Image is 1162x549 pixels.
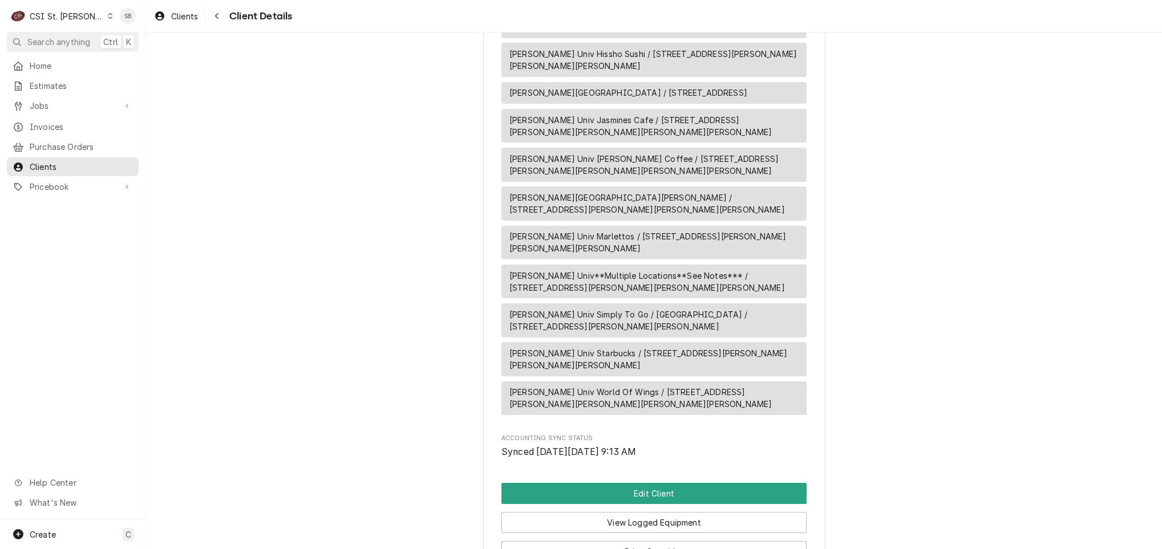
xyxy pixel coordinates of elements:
span: Pricebook [30,181,116,193]
div: Accounting Sync Status [501,434,807,458]
span: C [125,528,131,540]
button: Edit Client [501,483,807,504]
a: Go to Pricebook [7,177,139,196]
a: Go to What's New [7,493,139,512]
span: Create [30,530,56,539]
span: Accounting Sync Status [501,445,807,459]
div: Button Group Row [501,504,807,533]
button: View Logged Equipment [501,512,807,533]
button: Search anythingCtrlK [7,32,139,52]
div: Service Location [501,265,807,299]
span: [PERSON_NAME][GEOGRAPHIC_DATA] / [STREET_ADDRESS] [509,87,747,99]
span: K [126,36,131,48]
span: Ctrl [103,36,118,48]
div: Service Location [501,109,807,143]
span: [PERSON_NAME] Univ Simply To Go / [GEOGRAPHIC_DATA] / [STREET_ADDRESS][PERSON_NAME][PERSON_NAME] [509,308,799,332]
a: Clients [7,157,139,176]
span: Clients [171,10,198,22]
div: Service Location [501,303,807,337]
div: Button Group Row [501,483,807,504]
span: [PERSON_NAME] Univ Starbucks / [STREET_ADDRESS][PERSON_NAME][PERSON_NAME][PERSON_NAME] [509,347,799,371]
span: Synced [DATE][DATE] 9:13 AM [501,446,636,457]
span: Home [30,60,133,72]
span: Invoices [30,121,133,133]
span: [PERSON_NAME] Univ [PERSON_NAME] Coffee / [STREET_ADDRESS][PERSON_NAME][PERSON_NAME][PERSON_NAME]... [509,153,799,177]
div: CSI St. Louis's Avatar [10,8,26,24]
a: Estimates [7,76,139,95]
a: Go to Jobs [7,96,139,115]
a: Invoices [7,117,139,136]
div: Service Location [501,43,807,77]
button: Navigate back [208,7,226,25]
span: [PERSON_NAME] Univ Jasmines Cafe / [STREET_ADDRESS][PERSON_NAME][PERSON_NAME][PERSON_NAME][PERSON... [509,114,799,138]
div: Service Location [501,148,807,182]
a: Home [7,56,139,75]
div: Service Location [501,226,807,260]
div: Shayla Bell's Avatar [120,8,136,24]
span: Estimates [30,80,133,92]
span: Jobs [30,100,116,112]
div: CSI St. [PERSON_NAME] [30,10,104,22]
div: SB [120,8,136,24]
span: [PERSON_NAME] Univ**Multiple Locations**See Notes*** / [STREET_ADDRESS][PERSON_NAME][PERSON_NAME]... [509,270,799,294]
span: [PERSON_NAME] Univ Marlettos / [STREET_ADDRESS][PERSON_NAME][PERSON_NAME][PERSON_NAME] [509,230,799,254]
a: Go to Help Center [7,473,139,492]
div: C [10,8,26,24]
span: Clients [30,161,133,173]
div: Service Location [501,381,807,416]
span: Purchase Orders [30,141,133,153]
span: What's New [30,497,132,509]
div: Service Location [501,82,807,104]
span: Help Center [30,477,132,489]
a: Purchase Orders [7,137,139,156]
span: Accounting Sync Status [501,434,807,443]
span: [PERSON_NAME] Univ Hissho Sushi / [STREET_ADDRESS][PERSON_NAME][PERSON_NAME][PERSON_NAME] [509,48,799,72]
span: [PERSON_NAME] Univ World Of Wings / [STREET_ADDRESS][PERSON_NAME][PERSON_NAME][PERSON_NAME][PERSO... [509,386,799,410]
div: Service Location [501,342,807,376]
div: Service Location [501,186,807,221]
span: Search anything [27,36,90,48]
a: Clients [149,7,203,26]
span: [PERSON_NAME][GEOGRAPHIC_DATA][PERSON_NAME] / [STREET_ADDRESS][PERSON_NAME][PERSON_NAME][PERSON_N... [509,192,799,215]
span: Client Details [226,9,292,24]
